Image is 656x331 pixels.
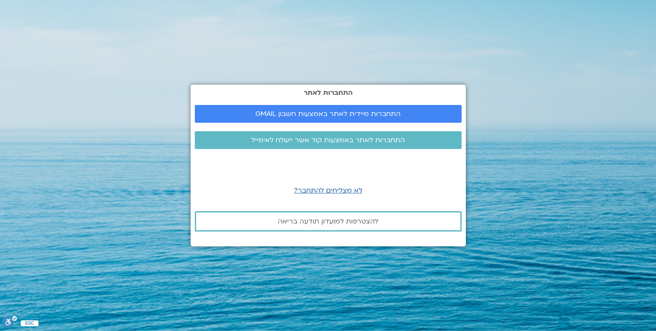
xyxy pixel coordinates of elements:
a: לא מצליחים להתחבר? [294,186,363,195]
span: התחברות מיידית לאתר באמצעות חשבון GMAIL [255,110,401,118]
a: התחברות לאתר באמצעות קוד אשר יישלח לאימייל [195,131,462,149]
a: להצטרפות למועדון תודעה בריאה [195,211,462,232]
h2: התחברות לאתר [195,89,462,97]
span: להצטרפות למועדון תודעה בריאה [278,218,378,225]
span: התחברות לאתר באמצעות קוד אשר יישלח לאימייל [251,136,405,144]
a: התחברות מיידית לאתר באמצעות חשבון GMAIL [195,105,462,123]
